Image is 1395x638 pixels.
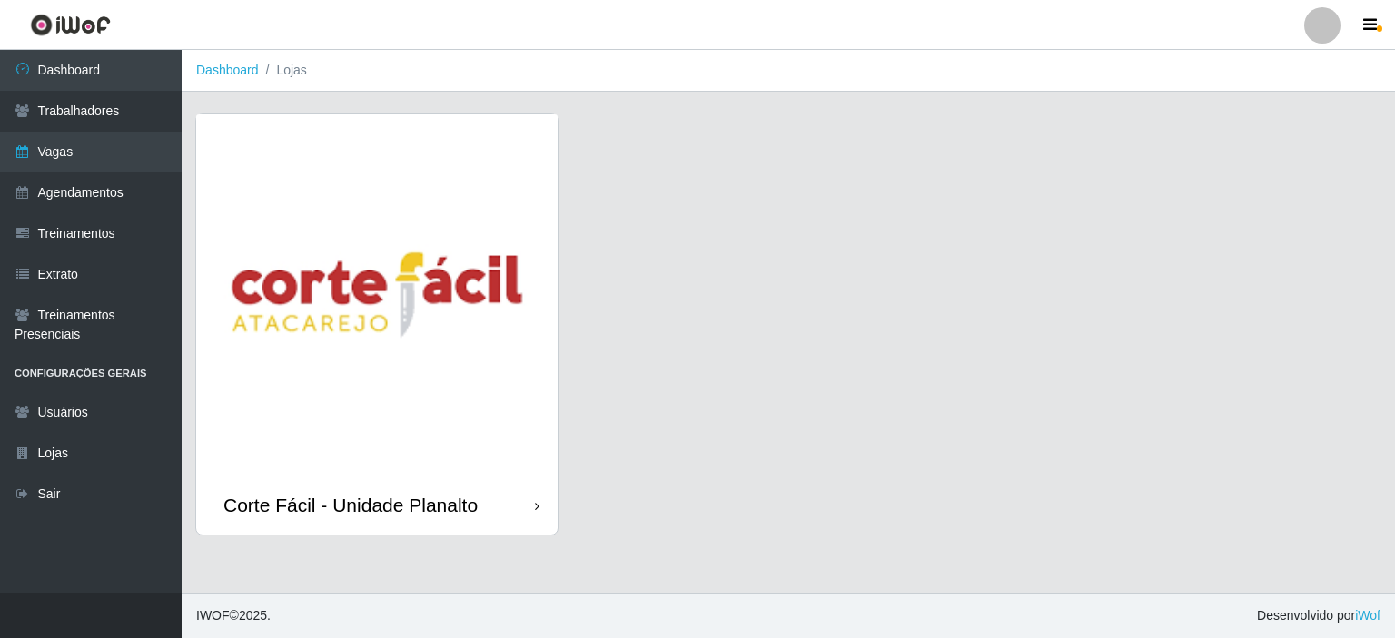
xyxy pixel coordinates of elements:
img: CoreUI Logo [30,14,111,36]
a: Corte Fácil - Unidade Planalto [196,114,558,535]
span: IWOF [196,608,230,623]
li: Lojas [259,61,307,80]
a: iWof [1355,608,1380,623]
div: Corte Fácil - Unidade Planalto [223,494,478,516]
nav: breadcrumb [182,50,1395,92]
a: Dashboard [196,63,259,77]
span: © 2025 . [196,606,271,625]
span: Desenvolvido por [1257,606,1380,625]
img: cardImg [196,114,558,476]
